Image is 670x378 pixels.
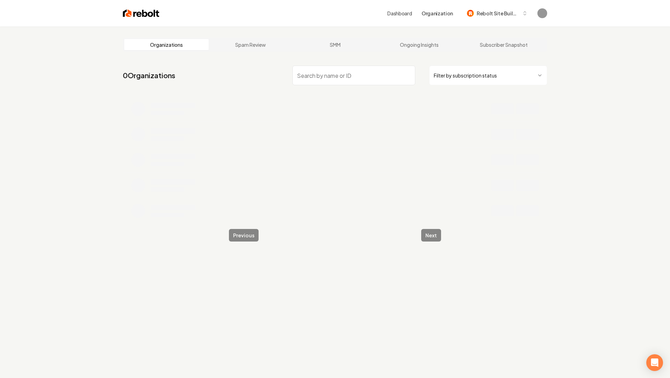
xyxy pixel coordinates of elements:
img: Rebolt Logo [123,8,159,18]
button: Organization [417,7,457,20]
a: Dashboard [387,10,412,17]
div: Open Intercom Messenger [646,354,663,371]
a: Organizations [124,39,209,50]
a: Subscriber Snapshot [461,39,546,50]
input: Search by name or ID [292,66,415,85]
a: SMM [293,39,377,50]
button: Open user button [537,8,547,18]
a: Spam Review [209,39,293,50]
img: Camilo Vargas [537,8,547,18]
span: Rebolt Site Builder [477,10,519,17]
a: 0Organizations [123,71,175,80]
a: Ongoing Insights [377,39,462,50]
img: Rebolt Site Builder [467,10,474,17]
